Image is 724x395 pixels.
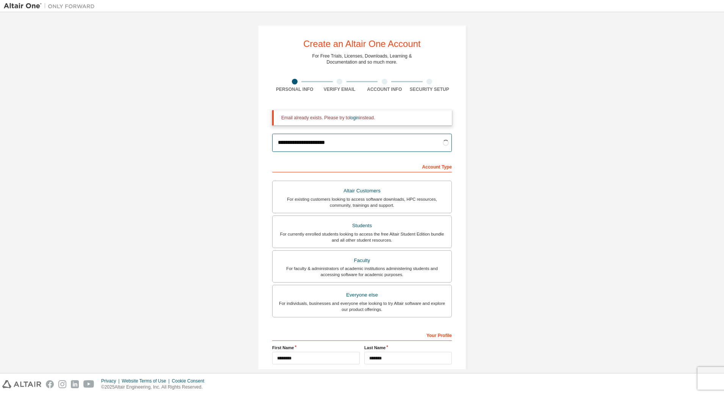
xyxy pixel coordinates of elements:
[277,265,447,278] div: For faculty & administrators of academic institutions administering students and accessing softwa...
[71,380,79,388] img: linkedin.svg
[122,378,172,384] div: Website Terms of Use
[101,378,122,384] div: Privacy
[277,300,447,312] div: For individuals, businesses and everyone else looking to try Altair software and explore our prod...
[349,115,359,120] a: login
[172,378,208,384] div: Cookie Consent
[407,86,452,92] div: Security Setup
[272,369,452,375] label: Job Title
[101,384,209,390] p: © 2025 Altair Engineering, Inc. All Rights Reserved.
[272,86,317,92] div: Personal Info
[272,345,360,351] label: First Name
[277,196,447,208] div: For existing customers looking to access software downloads, HPC resources, community, trainings ...
[46,380,54,388] img: facebook.svg
[4,2,99,10] img: Altair One
[83,380,94,388] img: youtube.svg
[277,220,447,231] div: Students
[277,231,447,243] div: For currently enrolled students looking to access the free Altair Student Edition bundle and all ...
[277,255,447,266] div: Faculty
[2,380,41,388] img: altair_logo.svg
[364,345,452,351] label: Last Name
[58,380,66,388] img: instagram.svg
[317,86,362,92] div: Verify Email
[272,329,452,341] div: Your Profile
[277,290,447,300] div: Everyone else
[312,53,412,65] div: For Free Trials, Licenses, Downloads, Learning & Documentation and so much more.
[272,160,452,172] div: Account Type
[362,86,407,92] div: Account Info
[281,115,446,121] div: Email already exists. Please try to instead.
[277,186,447,196] div: Altair Customers
[303,39,421,48] div: Create an Altair One Account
